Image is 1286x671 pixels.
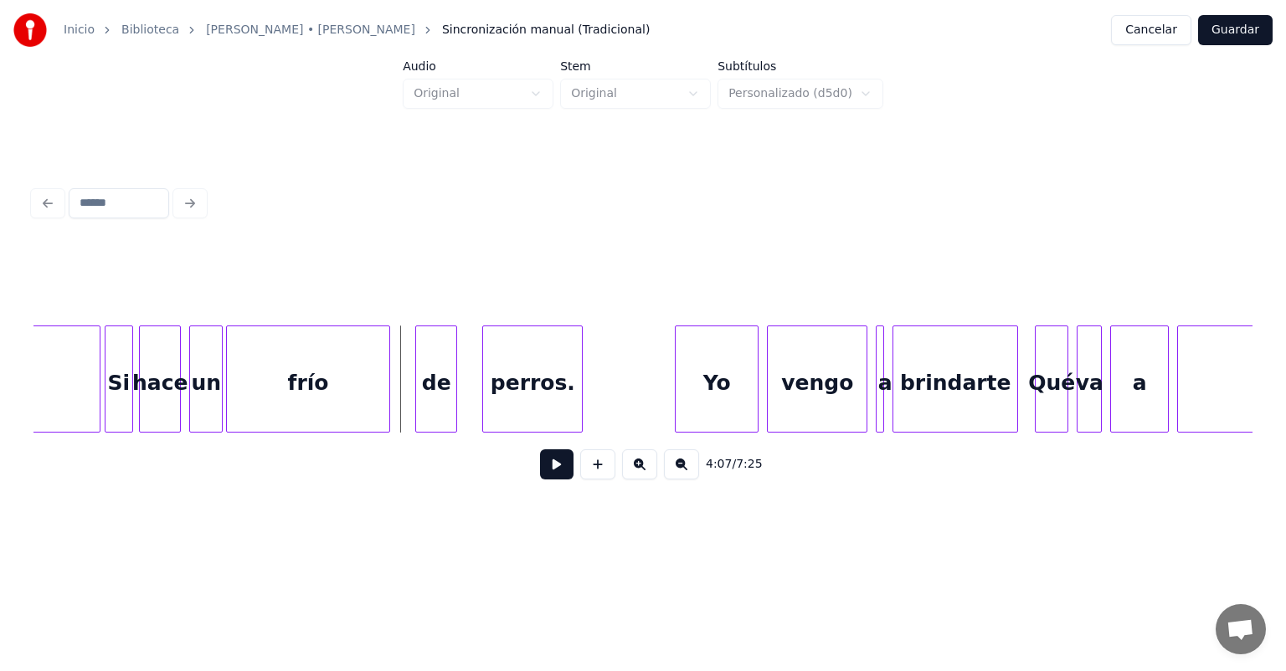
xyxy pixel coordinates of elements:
[64,22,95,38] a: Inicio
[1111,15,1191,45] button: Cancelar
[403,60,553,72] label: Audio
[560,60,711,72] label: Stem
[706,456,732,473] span: 4:07
[121,22,179,38] a: Biblioteca
[442,22,650,38] span: Sincronización manual (Tradicional)
[64,22,650,38] nav: breadcrumb
[1216,604,1266,654] a: Chat abierto
[706,456,746,473] div: /
[206,22,415,38] a: [PERSON_NAME] • [PERSON_NAME]
[13,13,47,47] img: youka
[718,60,883,72] label: Subtítulos
[736,456,762,473] span: 7:25
[1198,15,1273,45] button: Guardar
